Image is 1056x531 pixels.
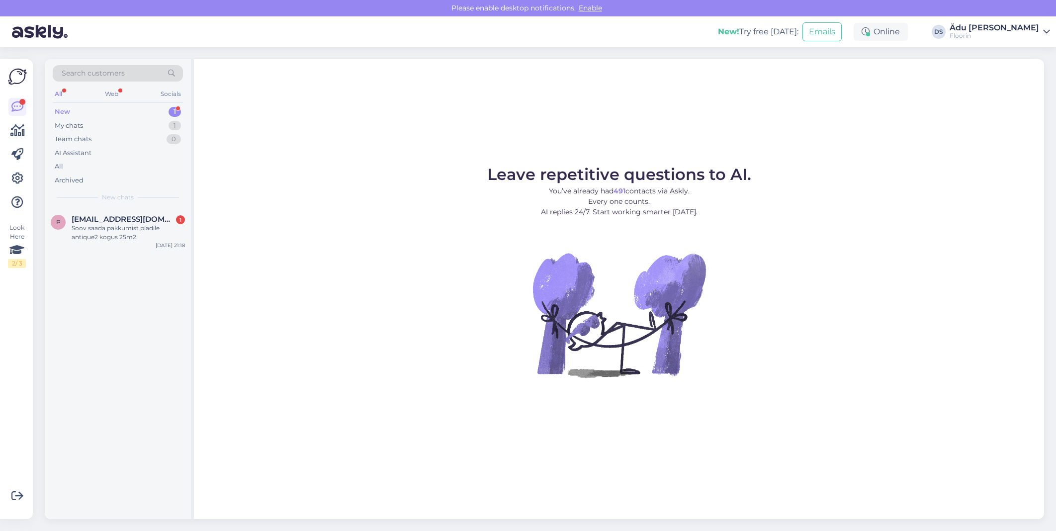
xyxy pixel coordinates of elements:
div: [DATE] 21:18 [156,242,185,249]
a: Ädu [PERSON_NAME]Floorin [950,24,1050,40]
div: Ädu [PERSON_NAME] [950,24,1039,32]
div: Web [103,88,120,100]
div: Archived [55,176,84,185]
img: No Chat active [529,225,708,404]
span: Leave repetitive questions to AI. [487,165,751,184]
div: 1 [176,215,185,224]
button: Emails [802,22,842,41]
b: 491 [614,186,625,195]
p: You’ve already had contacts via Askly. Every one counts. AI replies 24/7. Start working smarter [... [487,186,751,217]
div: Online [854,23,908,41]
div: 1 [169,121,181,131]
div: Soov saada pakkumist pladile antique2 kogus 25m2. [72,224,185,242]
div: 1 [169,107,181,117]
div: DS [932,25,946,39]
span: Enable [576,3,605,12]
span: New chats [102,193,134,202]
div: Try free [DATE]: [718,26,798,38]
div: All [53,88,64,100]
img: Askly Logo [8,67,27,86]
b: New! [718,27,739,36]
span: Search customers [62,68,125,79]
div: AI Assistant [55,148,91,158]
div: Socials [159,88,183,100]
div: My chats [55,121,83,131]
span: p [56,218,61,226]
span: paumarehitus@gmail.com [72,215,175,224]
div: Team chats [55,134,91,144]
div: 0 [167,134,181,144]
div: New [55,107,70,117]
div: Look Here [8,223,26,268]
div: 2 / 3 [8,259,26,268]
div: All [55,162,63,172]
div: Floorin [950,32,1039,40]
